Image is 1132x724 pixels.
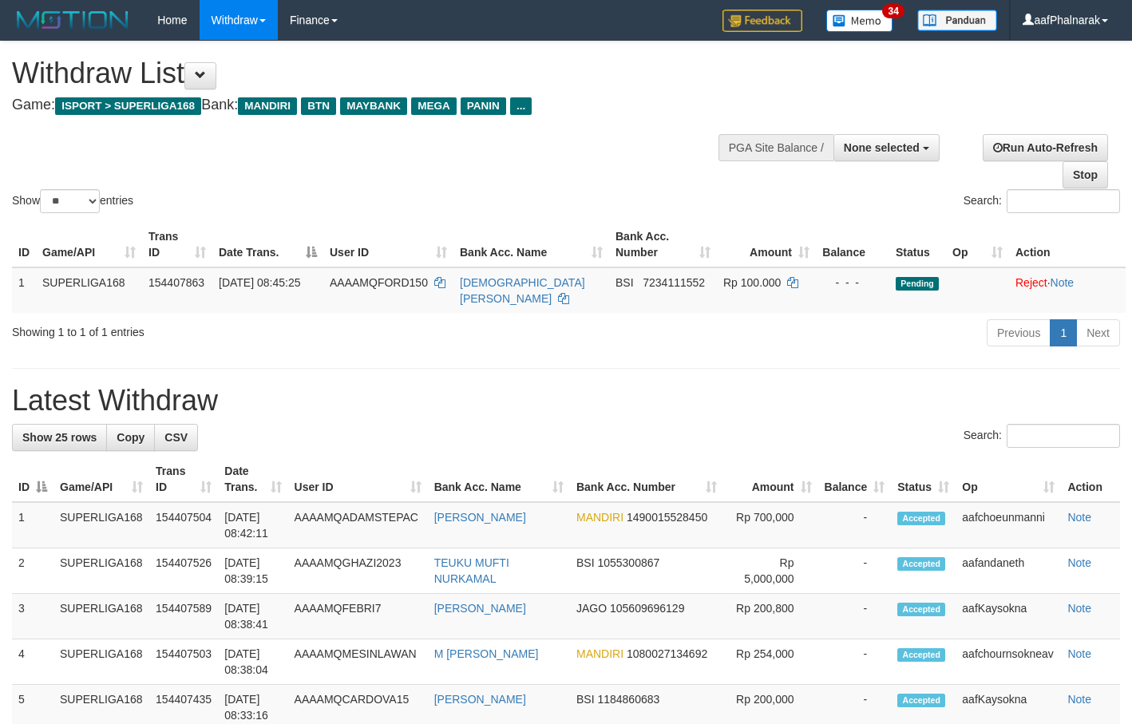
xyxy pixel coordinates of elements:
span: BSI [576,693,595,706]
div: - - - [822,275,883,291]
td: 1 [12,267,36,313]
h4: Game: Bank: [12,97,738,113]
span: Copy 1490015528450 to clipboard [627,511,707,524]
span: BTN [301,97,336,115]
a: Previous [987,319,1051,346]
td: SUPERLIGA168 [53,639,149,685]
th: Amount: activate to sort column ascending [723,457,818,502]
img: panduan.png [917,10,997,31]
span: MANDIRI [576,647,623,660]
th: ID: activate to sort column descending [12,457,53,502]
span: [DATE] 08:45:25 [219,276,300,289]
select: Showentries [40,189,100,213]
td: aafchournsokneav [956,639,1061,685]
span: ... [510,97,532,115]
span: Accepted [897,512,945,525]
a: M [PERSON_NAME] [434,647,539,660]
h1: Withdraw List [12,57,738,89]
th: User ID: activate to sort column ascending [323,222,453,267]
td: 1 [12,502,53,548]
th: Bank Acc. Number: activate to sort column ascending [570,457,723,502]
span: Rp 100.000 [723,276,781,289]
span: Accepted [897,557,945,571]
span: CSV [164,431,188,444]
td: 154407504 [149,502,218,548]
span: Show 25 rows [22,431,97,444]
a: [PERSON_NAME] [434,602,526,615]
td: AAAAMQADAMSTEPAC [288,502,428,548]
a: Note [1067,693,1091,706]
td: 154407589 [149,594,218,639]
td: [DATE] 08:42:11 [218,502,287,548]
td: aafchoeunmanni [956,502,1061,548]
span: MANDIRI [238,97,297,115]
span: None selected [844,141,920,154]
a: Reject [1015,276,1047,289]
td: - [818,639,892,685]
span: Copy 7234111552 to clipboard [643,276,705,289]
td: AAAAMQGHAZI2023 [288,548,428,594]
span: BSI [615,276,634,289]
td: SUPERLIGA168 [53,502,149,548]
th: Date Trans.: activate to sort column ascending [218,457,287,502]
td: Rp 254,000 [723,639,818,685]
th: Status: activate to sort column ascending [891,457,956,502]
td: aafKaysokna [956,594,1061,639]
a: CSV [154,424,198,451]
span: Accepted [897,603,945,616]
a: Run Auto-Refresh [983,134,1108,161]
h1: Latest Withdraw [12,385,1120,417]
a: [DEMOGRAPHIC_DATA][PERSON_NAME] [460,276,585,305]
th: Game/API: activate to sort column ascending [36,222,142,267]
td: 4 [12,639,53,685]
td: aafandaneth [956,548,1061,594]
span: Accepted [897,648,945,662]
a: 1 [1050,319,1077,346]
span: MANDIRI [576,511,623,524]
span: MEGA [411,97,457,115]
th: Trans ID: activate to sort column ascending [142,222,212,267]
a: [PERSON_NAME] [434,511,526,524]
td: Rp 5,000,000 [723,548,818,594]
td: [DATE] 08:38:04 [218,639,287,685]
td: [DATE] 08:38:41 [218,594,287,639]
span: BSI [576,556,595,569]
td: Rp 700,000 [723,502,818,548]
span: Pending [896,277,939,291]
span: Copy 1080027134692 to clipboard [627,647,707,660]
input: Search: [1007,189,1120,213]
th: Action [1009,222,1126,267]
td: [DATE] 08:39:15 [218,548,287,594]
a: Note [1067,556,1091,569]
span: AAAAMQFORD150 [330,276,428,289]
label: Search: [964,424,1120,448]
span: Copy 1184860683 to clipboard [597,693,659,706]
td: AAAAMQMESINLAWAN [288,639,428,685]
th: Action [1061,457,1120,502]
span: Copy 105609696129 to clipboard [610,602,684,615]
label: Show entries [12,189,133,213]
a: Note [1051,276,1075,289]
div: Showing 1 to 1 of 1 entries [12,318,460,340]
td: 2 [12,548,53,594]
th: Op: activate to sort column ascending [956,457,1061,502]
td: SUPERLIGA168 [36,267,142,313]
span: Copy [117,431,144,444]
img: Feedback.jpg [722,10,802,32]
td: 3 [12,594,53,639]
a: Next [1076,319,1120,346]
a: Stop [1063,161,1108,188]
td: · [1009,267,1126,313]
td: 154407503 [149,639,218,685]
span: JAGO [576,602,607,615]
span: Accepted [897,694,945,707]
td: AAAAMQFEBRI7 [288,594,428,639]
div: PGA Site Balance / [718,134,833,161]
a: Note [1067,647,1091,660]
span: PANIN [461,97,506,115]
span: 154407863 [148,276,204,289]
td: - [818,548,892,594]
th: Game/API: activate to sort column ascending [53,457,149,502]
a: Show 25 rows [12,424,107,451]
th: Balance: activate to sort column ascending [818,457,892,502]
